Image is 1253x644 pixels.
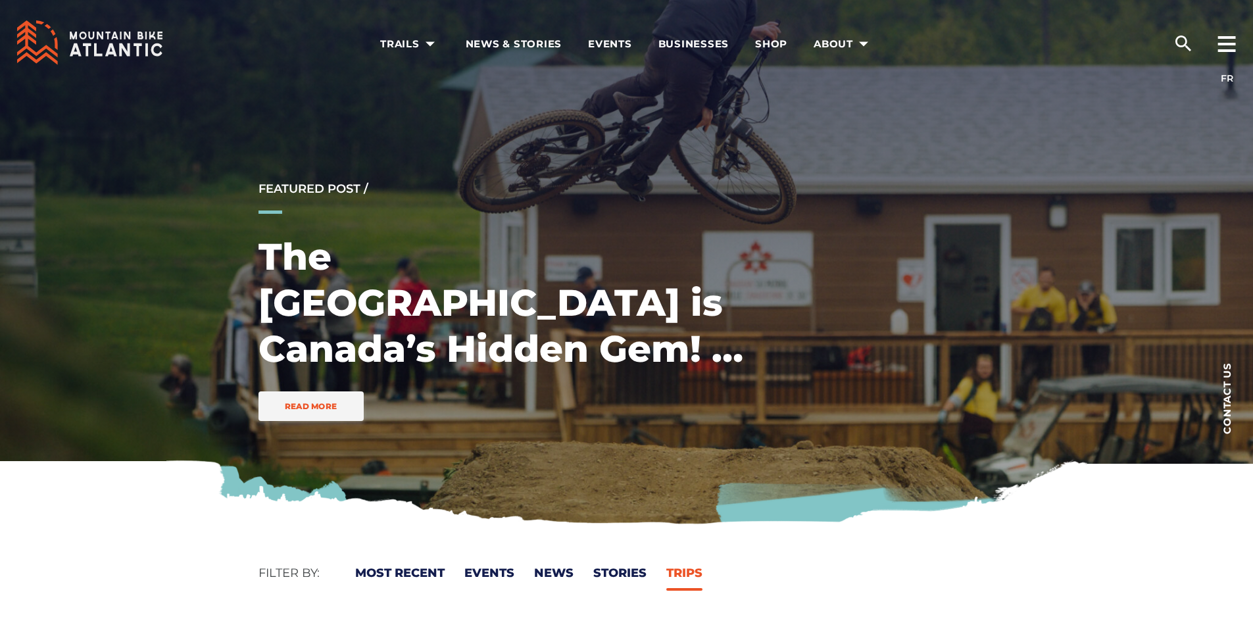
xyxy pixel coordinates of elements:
a: Stories [593,566,647,580]
span: Read More [285,401,337,411]
ion-icon: arrow dropdown [421,35,439,53]
a: The [GEOGRAPHIC_DATA] is Canada’s Hidden Gem! – [PERSON_NAME] [258,234,743,417]
a: Events [464,566,514,580]
a: News [534,566,574,580]
a: Featured Post / [258,182,368,196]
span: Events [588,37,632,51]
a: Contact us [1200,342,1253,454]
span: Businesses [658,37,729,51]
span: Shop [755,37,787,51]
a: Trips [666,566,702,580]
span: Trails [380,37,439,51]
ion-icon: arrow dropdown [854,35,873,53]
a: Read More [258,391,364,421]
span: Contact us [1222,362,1232,434]
span: About [814,37,873,51]
a: Most Recent [355,566,445,580]
a: FR [1221,72,1233,84]
ion-icon: search [1173,33,1194,54]
span: News & Stories [466,37,562,51]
